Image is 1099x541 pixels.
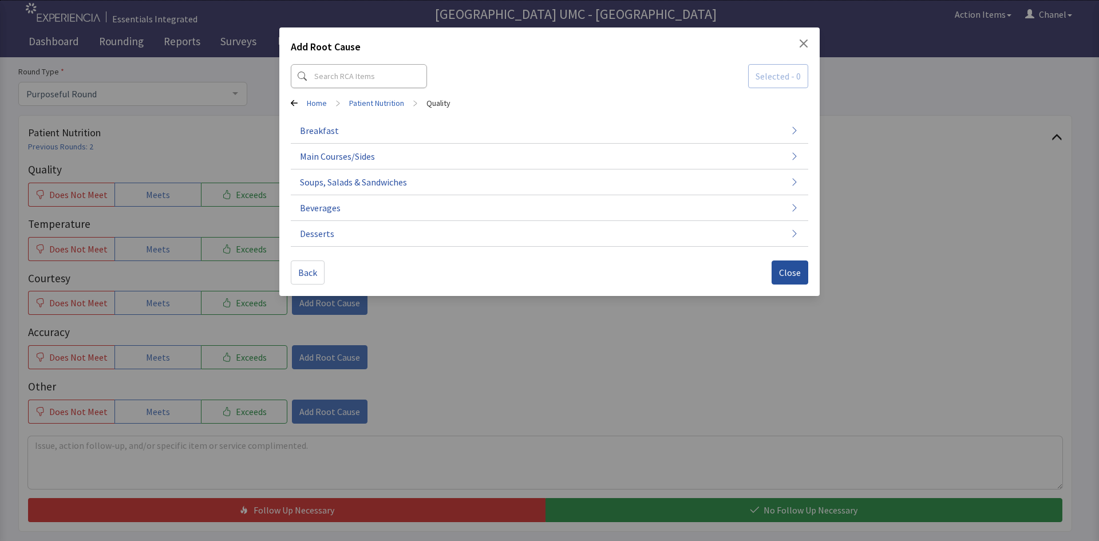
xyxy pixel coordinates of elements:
span: > [336,92,340,114]
button: Soups, Salads & Sandwiches [291,169,808,195]
span: Beverages [300,201,341,215]
span: Desserts [300,227,334,240]
span: > [413,92,417,114]
a: Patient Nutrition [349,97,404,109]
span: Close [779,266,801,279]
span: Back [298,266,317,279]
a: Home [307,97,327,109]
input: Search RCA Items [291,64,427,88]
button: Back [291,260,325,285]
span: Soups, Salads & Sandwiches [300,175,407,189]
button: Breakfast [291,118,808,144]
button: Desserts [291,221,808,247]
button: Close [772,260,808,285]
button: Beverages [291,195,808,221]
span: Breakfast [300,124,339,137]
button: Close [799,39,808,48]
button: Main Courses/Sides [291,144,808,169]
span: Main Courses/Sides [300,149,375,163]
a: Quality [426,97,450,109]
h2: Add Root Cause [291,39,361,60]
